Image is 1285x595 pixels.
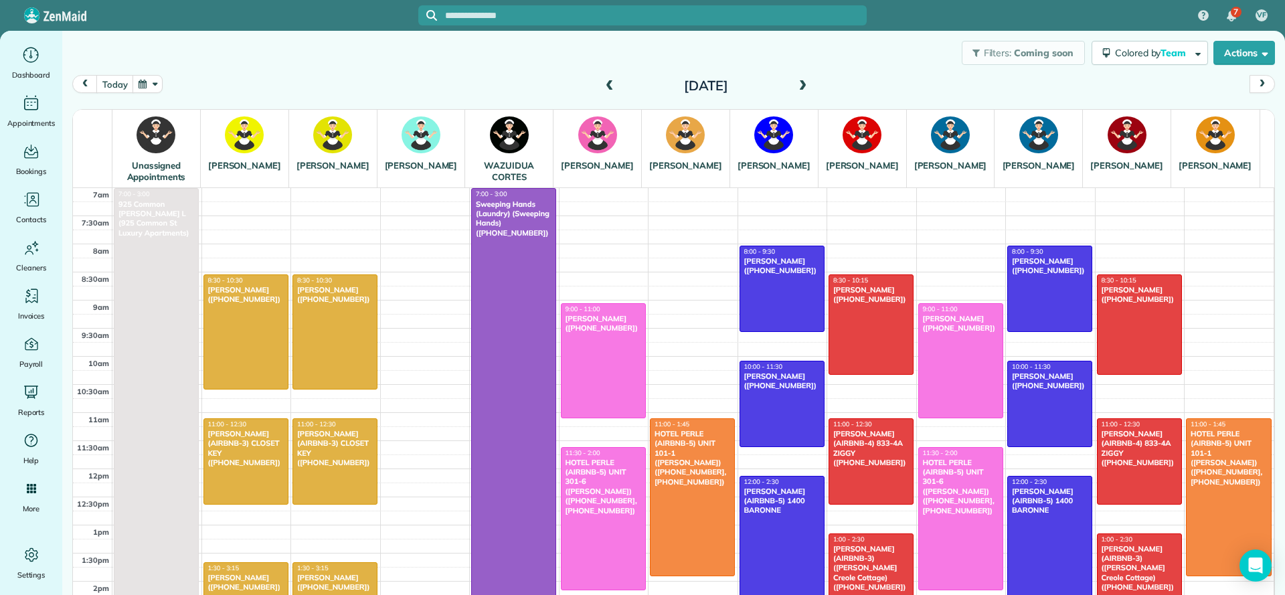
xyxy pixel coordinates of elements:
img: ML [666,116,705,153]
img: WC [490,116,529,153]
img: CG [843,116,881,153]
div: HOTEL PERLE (AIRBNB-5) UNIT 101-1 ([PERSON_NAME]) ([PHONE_NUMBER], [PHONE_NUMBER]) [1190,429,1268,487]
div: [PERSON_NAME] (AIRBNB-3) ([PERSON_NAME] Creole Cottage) ([PHONE_NUMBER]) [833,544,910,592]
span: 8:30 - 10:30 [297,277,332,284]
th: WAZUIDUA CORTES [465,110,553,188]
span: 7:00 - 3:00 [476,191,507,198]
th: [PERSON_NAME] [642,110,730,188]
span: 1:00 - 2:30 [833,536,865,543]
span: 1:30 - 3:15 [208,565,240,572]
span: Dashboard [12,68,50,82]
button: next [1250,75,1275,93]
div: [PERSON_NAME] (AIRBNB-5) 1400 BARONNE [744,487,821,515]
div: Open Intercom Messenger [1239,549,1272,582]
div: [PERSON_NAME] ([PHONE_NUMBER]) [922,314,999,333]
span: 12:00 - 2:30 [1012,479,1047,486]
span: 7 [1233,7,1238,17]
th: [PERSON_NAME] [377,110,465,188]
th: [PERSON_NAME] [730,110,818,188]
div: [PERSON_NAME] ([PHONE_NUMBER]) [296,573,373,592]
span: 7:30am [82,218,109,228]
span: 9:00 - 11:00 [566,306,600,313]
div: [PERSON_NAME] ([PHONE_NUMBER]) [1011,256,1088,276]
span: 11:30 - 2:00 [566,450,600,457]
a: Appointments [5,92,57,130]
img: LN [1196,116,1235,153]
span: 12pm [88,471,109,481]
span: 10:30am [77,387,109,396]
span: Settings [17,568,46,582]
span: 8:30am [82,274,109,284]
span: Reports [18,406,45,419]
button: today [96,75,133,93]
th: [PERSON_NAME] [288,110,377,188]
span: 11:00 - 12:30 [297,421,336,428]
div: HOTEL PERLE (AIRBNB-5) UNIT 301-6 ([PERSON_NAME]) ([PHONE_NUMBER], [PHONE_NUMBER]) [922,458,999,515]
span: 7:00 - 3:00 [118,191,150,198]
span: Help [23,454,39,467]
span: More [23,502,39,515]
div: [PERSON_NAME] (AIRBNB-3) CLOSET KEY ([PHONE_NUMBER]) [207,429,284,467]
th: [PERSON_NAME] [995,110,1083,188]
div: HOTEL PERLE (AIRBNB-5) UNIT 301-6 ([PERSON_NAME]) ([PHONE_NUMBER], [PHONE_NUMBER]) [565,458,642,515]
button: Focus search [418,10,437,21]
th: [PERSON_NAME] [906,110,995,188]
svg: Focus search [426,10,437,21]
button: Actions [1213,41,1275,65]
th: [PERSON_NAME] [1171,110,1260,188]
span: 11:00 - 1:45 [1191,421,1225,428]
div: Sweeping Hands (Laundry) (Sweeping Hands) ([PHONE_NUMBER]) [475,199,552,238]
img: KP [225,116,264,153]
span: Appointments [7,116,56,130]
th: [PERSON_NAME] [1083,110,1171,188]
th: [PERSON_NAME] [553,110,642,188]
h2: [DATE] [622,78,790,93]
span: Bookings [16,165,47,178]
a: Dashboard [5,44,57,82]
div: [PERSON_NAME] ([PHONE_NUMBER]) [207,285,284,305]
span: 12:30pm [77,499,109,509]
div: HOTEL PERLE (AIRBNB-5) UNIT 101-1 ([PERSON_NAME]) ([PHONE_NUMBER], [PHONE_NUMBER]) [654,429,731,487]
span: 11am [88,415,109,424]
span: Filters: [984,47,1012,59]
span: 1pm [93,527,109,537]
a: Settings [5,544,57,582]
span: 8:00 - 9:30 [744,248,776,256]
div: [PERSON_NAME] ([PHONE_NUMBER]) [744,256,821,276]
span: Payroll [19,357,44,371]
a: Invoices [5,285,57,323]
a: Contacts [5,189,57,226]
span: 11:00 - 12:30 [833,421,872,428]
div: [PERSON_NAME] ([PHONE_NUMBER]) [1101,285,1178,305]
div: [PERSON_NAME] ([PHONE_NUMBER]) [744,371,821,391]
div: 925 Common [PERSON_NAME] L (925 Common St Luxury Apartments) [118,199,195,238]
img: EP [754,116,793,153]
span: 8:00 - 9:30 [1012,248,1043,256]
span: Cleaners [16,261,46,274]
img: YG [931,116,970,153]
div: [PERSON_NAME] (AIRBNB-3) ([PERSON_NAME] Creole Cottage) ([PHONE_NUMBER]) [1101,544,1178,592]
span: 8:30 - 10:30 [208,277,243,284]
span: 1:00 - 2:30 [1102,536,1133,543]
img: VF [402,116,440,153]
th: [PERSON_NAME] [818,110,906,188]
img: KP [313,116,352,153]
div: [PERSON_NAME] ([PHONE_NUMBER]) [296,285,373,305]
span: 11:00 - 12:30 [1102,421,1140,428]
span: 11:30am [77,443,109,452]
div: 7 unread notifications [1217,1,1246,31]
span: VF [1257,10,1266,21]
div: [PERSON_NAME] (AIRBNB-3) CLOSET KEY ([PHONE_NUMBER]) [296,429,373,467]
span: 10am [88,359,109,368]
a: Payroll [5,333,57,371]
img: JA [1108,116,1146,153]
a: Cleaners [5,237,57,274]
span: 2pm [93,584,109,593]
span: 10:00 - 11:30 [744,363,783,371]
span: 11:00 - 12:30 [208,421,247,428]
span: 9:00 - 11:00 [923,306,958,313]
img: KG [1019,116,1058,153]
span: 7am [93,190,109,199]
div: [PERSON_NAME] ([PHONE_NUMBER]) [565,314,642,333]
button: Colored byTeam [1092,41,1208,65]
